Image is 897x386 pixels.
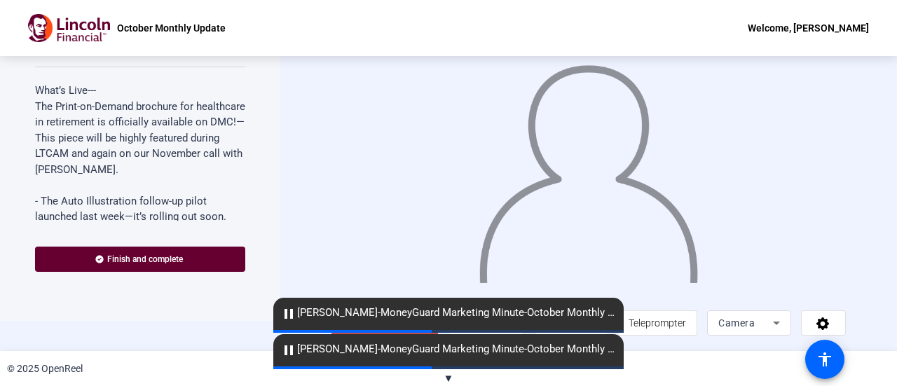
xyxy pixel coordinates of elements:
[28,14,110,42] img: OpenReel logo
[617,310,697,336] button: Teleprompter
[117,20,226,36] p: October Monthly Update
[629,317,686,329] span: Teleprompter
[35,247,245,272] button: Finish and complete
[35,130,245,178] p: This piece will be highly featured during LTCAM and again on our November call with [PERSON_NAME].
[280,342,297,359] mat-icon: pause
[7,361,83,376] div: © 2025 OpenReel
[273,305,624,322] span: [PERSON_NAME]-MoneyGuard Marketing Minute-October Monthly Update-1759234252680-webcam
[35,99,245,130] p: The Print-on-Demand brochure for healthcare in retirement is officially available on DMC!—
[444,372,454,385] span: ▼
[35,177,245,225] p: - The Auto Illustration follow-up pilot launched last week—it’s rolling out soon.
[280,305,297,322] mat-icon: pause
[35,83,245,99] p: What’s Live---
[748,20,869,36] div: Welcome, [PERSON_NAME]
[107,254,183,265] span: Finish and complete
[273,341,624,358] span: [PERSON_NAME]-MoneyGuard Marketing Minute-October Monthly Update-1759234219300-webcam
[816,351,833,368] mat-icon: accessibility
[477,52,699,283] img: overlay
[718,317,755,329] span: Camera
